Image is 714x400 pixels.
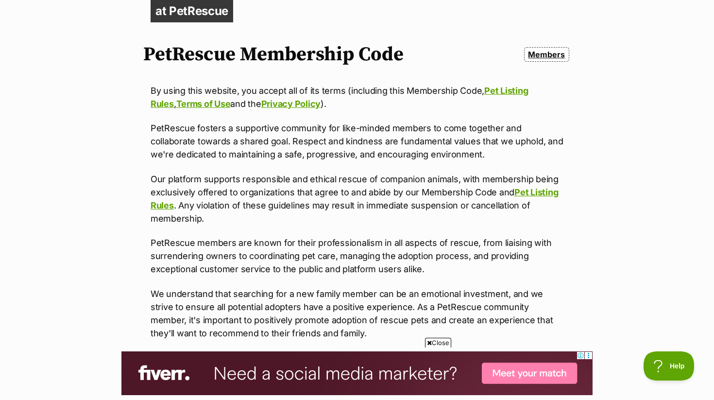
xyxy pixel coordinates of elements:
span: Close [425,338,451,348]
p: We understand that searching for a new family member can be an emotional investment, and we striv... [151,287,563,340]
p: By using this website, you accept all of its terms (including this Membership Code, , and the ). [151,84,563,110]
iframe: Advertisement [121,351,593,395]
a: Members [524,47,569,62]
p: PetRescue members are known for their professionalism in all aspects of rescue, from liaising wit... [151,236,563,276]
a: Pet Listing Rules [151,187,558,210]
iframe: Help Scout Beacon - Open [644,351,695,381]
a: Privacy Policy [261,99,321,109]
p: Our platform supports responsible and ethical rescue of companion animals, with membership being ... [151,173,563,225]
h1: PetRescue Membership Code [143,43,404,66]
p: PetRescue fosters a supportive community for like-minded members to come together and collaborate... [151,122,563,161]
a: Terms of Use [176,99,231,109]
